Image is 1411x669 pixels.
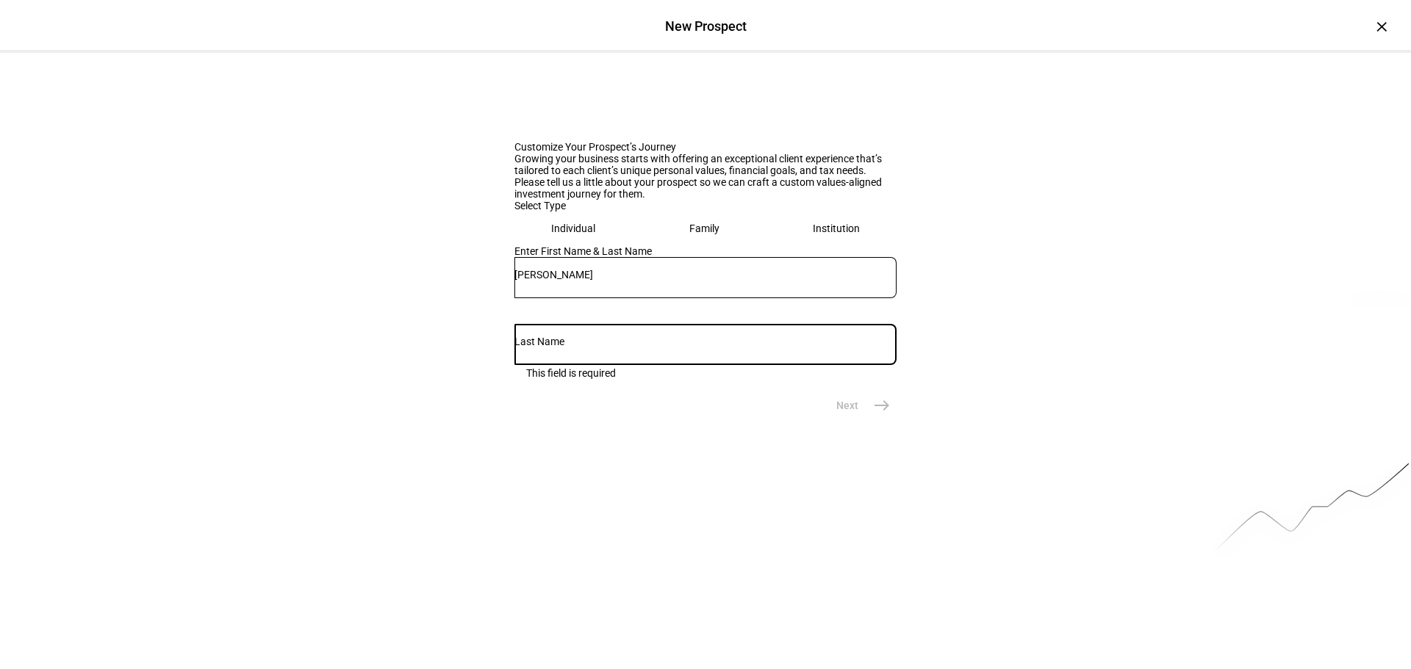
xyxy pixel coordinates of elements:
[514,269,897,281] input: First Name
[514,176,897,200] div: Please tell us a little about your prospect so we can craft a custom values-aligned investment jo...
[689,223,719,234] div: Family
[813,223,860,234] div: Institution
[514,200,897,211] div: Select Type
[1370,15,1393,38] div: ×
[514,336,897,347] input: Last Name
[514,141,897,153] div: Customize Your Prospect’s Journey
[551,223,595,234] div: Individual
[514,153,897,176] div: Growing your business starts with offering an exceptional client experience that’s tailored to ea...
[514,245,897,257] div: Enter First Name & Last Name
[819,391,897,420] eth-stepper-button: Next
[526,367,616,379] div: This field is required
